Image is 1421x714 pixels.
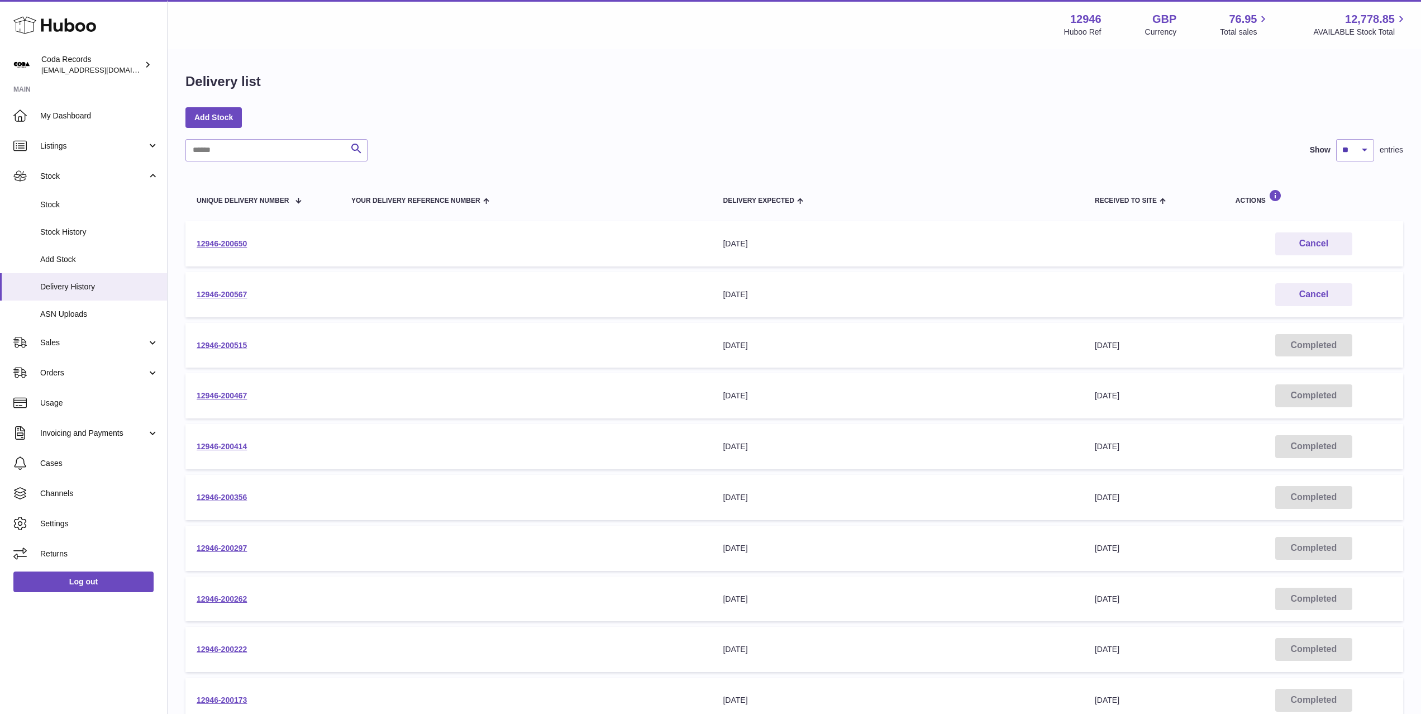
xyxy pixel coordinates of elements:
h1: Delivery list [185,73,261,91]
div: Huboo Ref [1064,27,1101,37]
div: [DATE] [723,695,1072,706]
a: 12946-200650 [197,239,247,248]
a: 12946-200467 [197,391,247,400]
span: [DATE] [1095,493,1119,502]
span: entries [1380,145,1403,155]
span: Stock [40,171,147,182]
span: Your Delivery Reference Number [351,197,480,204]
a: 12,778.85 AVAILABLE Stock Total [1313,12,1408,37]
span: 12,778.85 [1345,12,1395,27]
span: Delivery Expected [723,197,794,204]
a: 12946-200173 [197,696,247,705]
label: Show [1310,145,1331,155]
span: [EMAIL_ADDRESS][DOMAIN_NAME] [41,65,164,74]
div: [DATE] [723,391,1072,401]
span: Usage [40,398,159,408]
img: haz@pcatmedia.com [13,56,30,73]
span: Stock History [40,227,159,237]
span: Cases [40,458,159,469]
a: 12946-200567 [197,290,247,299]
span: AVAILABLE Stock Total [1313,27,1408,37]
a: 12946-200262 [197,594,247,603]
span: [DATE] [1095,544,1119,553]
span: Stock [40,199,159,210]
button: Cancel [1275,232,1352,255]
div: [DATE] [723,492,1072,503]
div: Coda Records [41,54,142,75]
a: 12946-200414 [197,442,247,451]
button: Cancel [1275,283,1352,306]
span: My Dashboard [40,111,159,121]
span: Listings [40,141,147,151]
span: Received to Site [1095,197,1157,204]
a: 12946-200297 [197,544,247,553]
span: [DATE] [1095,391,1119,400]
span: Total sales [1220,27,1270,37]
a: 76.95 Total sales [1220,12,1270,37]
a: Add Stock [185,107,242,127]
a: 12946-200356 [197,493,247,502]
span: [DATE] [1095,442,1119,451]
div: [DATE] [723,441,1072,452]
span: [DATE] [1095,594,1119,603]
span: Orders [40,368,147,378]
span: Add Stock [40,254,159,265]
div: [DATE] [723,543,1072,554]
span: ASN Uploads [40,309,159,320]
div: [DATE] [723,594,1072,604]
a: 12946-200515 [197,341,247,350]
div: [DATE] [723,239,1072,249]
span: Unique Delivery Number [197,197,289,204]
strong: GBP [1152,12,1176,27]
span: Delivery History [40,282,159,292]
div: [DATE] [723,340,1072,351]
div: Currency [1145,27,1177,37]
span: [DATE] [1095,645,1119,654]
a: Log out [13,572,154,592]
div: Actions [1236,189,1392,204]
span: Invoicing and Payments [40,428,147,439]
span: [DATE] [1095,341,1119,350]
a: 12946-200222 [197,645,247,654]
span: [DATE] [1095,696,1119,705]
span: Channels [40,488,159,499]
div: [DATE] [723,289,1072,300]
span: Sales [40,337,147,348]
span: 76.95 [1229,12,1257,27]
span: Returns [40,549,159,559]
span: Settings [40,518,159,529]
strong: 12946 [1070,12,1101,27]
div: [DATE] [723,644,1072,655]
